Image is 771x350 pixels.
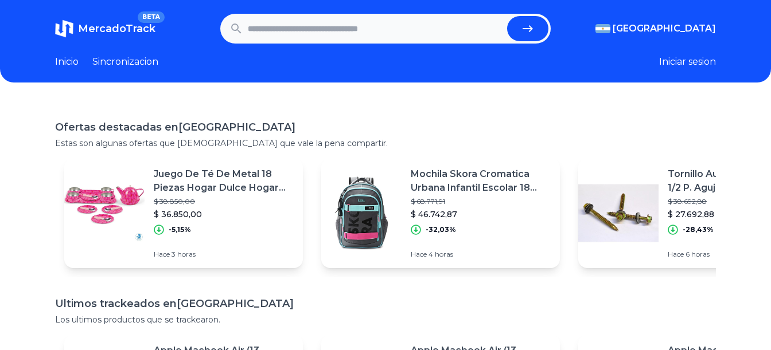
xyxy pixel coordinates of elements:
[78,22,155,35] span: MercadoTrack
[92,55,158,69] a: Sincronizacion
[169,225,191,234] p: -5,15%
[154,197,294,206] p: $ 38.850,00
[154,167,294,195] p: Juego De Té De Metal 18 Piezas Hogar Dulce Hogar 6942
[595,22,716,36] button: [GEOGRAPHIC_DATA]
[595,24,610,33] img: Argentina
[411,250,551,259] p: Hace 4 horas
[64,173,145,253] img: Featured image
[411,167,551,195] p: Mochila Skora Cromatica Urbana Infantil Escolar 18 PuLG Niña
[411,209,551,220] p: $ 46.742,87
[55,19,73,38] img: MercadoTrack
[613,22,716,36] span: [GEOGRAPHIC_DATA]
[55,55,79,69] a: Inicio
[154,209,294,220] p: $ 36.850,00
[321,158,560,268] a: Featured imageMochila Skora Cromatica Urbana Infantil Escolar 18 PuLG Niña$ 68.771,91$ 46.742,87-...
[55,119,716,135] h1: Ofertas destacadas en [GEOGRAPHIC_DATA]
[578,173,659,253] img: Featured image
[411,197,551,206] p: $ 68.771,91
[64,158,303,268] a: Featured imageJuego De Té De Metal 18 Piezas Hogar Dulce Hogar 6942$ 38.850,00$ 36.850,00-5,15%Ha...
[55,137,716,149] p: Estas son algunas ofertas que [DEMOGRAPHIC_DATA] que vale la pena compartir.
[154,250,294,259] p: Hace 3 horas
[683,225,714,234] p: -28,43%
[55,296,716,312] h1: Ultimos trackeados en [GEOGRAPHIC_DATA]
[55,314,716,325] p: Los ultimos productos que se trackearon.
[138,11,165,23] span: BETA
[321,173,402,253] img: Featured image
[426,225,456,234] p: -32,03%
[55,19,155,38] a: MercadoTrackBETA
[659,55,716,69] button: Iniciar sesion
